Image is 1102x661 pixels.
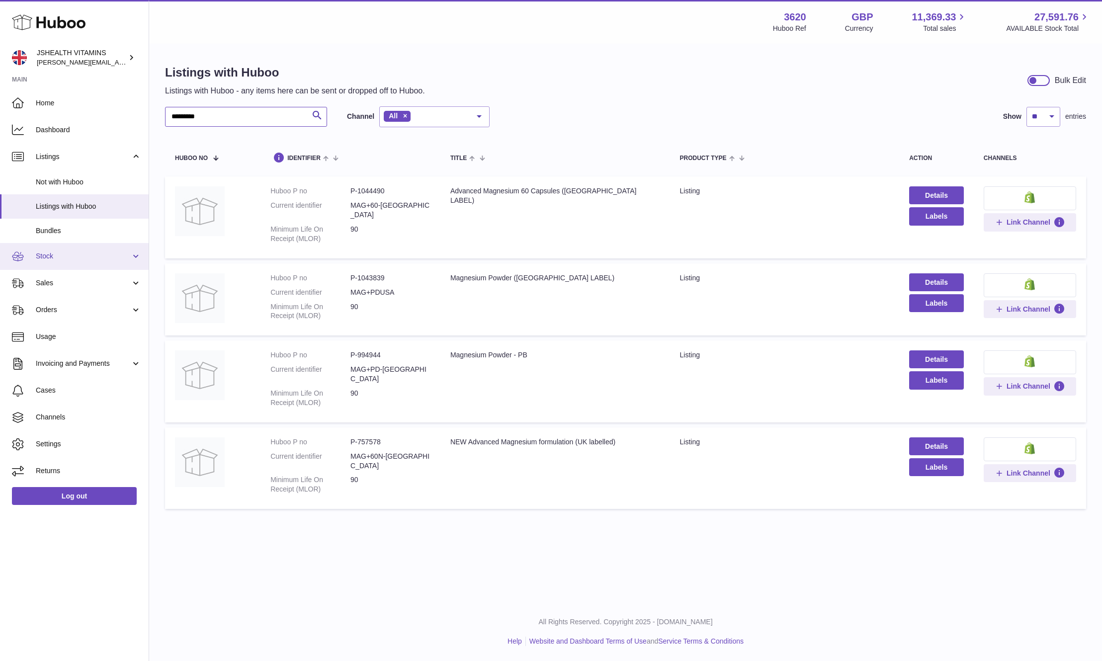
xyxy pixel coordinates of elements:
span: Link Channel [1007,382,1050,391]
span: Huboo no [175,155,208,162]
p: Listings with Huboo - any items here can be sent or dropped off to Huboo. [165,85,425,96]
span: Channels [36,413,141,422]
span: Returns [36,466,141,476]
div: listing [680,437,890,447]
div: listing [680,186,890,196]
img: shopify-small.png [1024,442,1035,454]
button: Labels [909,294,964,312]
dt: Huboo P no [270,273,350,283]
span: Settings [36,439,141,449]
div: channels [984,155,1076,162]
span: Link Channel [1007,218,1050,227]
dd: P-1044490 [350,186,430,196]
span: Link Channel [1007,305,1050,314]
div: listing [680,273,890,283]
div: Currency [845,24,873,33]
div: action [909,155,964,162]
span: title [450,155,467,162]
button: Labels [909,371,964,389]
span: Link Channel [1007,469,1050,478]
a: Details [909,350,964,368]
dd: 90 [350,389,430,408]
p: All Rights Reserved. Copyright 2025 - [DOMAIN_NAME] [157,617,1094,627]
dd: MAG+60-[GEOGRAPHIC_DATA] [350,201,430,220]
dt: Huboo P no [270,186,350,196]
img: shopify-small.png [1024,191,1035,203]
div: JSHEALTH VITAMINS [37,48,126,67]
dt: Minimum Life On Receipt (MLOR) [270,389,350,408]
img: francesca@jshealthvitamins.com [12,50,27,65]
img: Advanced Magnesium 60 Capsules (USA LABEL) [175,186,225,236]
span: Invoicing and Payments [36,359,131,368]
button: Link Channel [984,377,1076,395]
dd: MAG+60N-[GEOGRAPHIC_DATA] [350,452,430,471]
a: Details [909,186,964,204]
a: Details [909,273,964,291]
dt: Current identifier [270,288,350,297]
dt: Minimum Life On Receipt (MLOR) [270,302,350,321]
h1: Listings with Huboo [165,65,425,81]
a: 27,591.76 AVAILABLE Stock Total [1006,10,1090,33]
span: Dashboard [36,125,141,135]
li: and [526,637,744,646]
span: Listings [36,152,131,162]
span: Total sales [923,24,967,33]
button: Labels [909,458,964,476]
a: Website and Dashboard Terms of Use [529,637,647,645]
span: Orders [36,305,131,315]
dt: Current identifier [270,365,350,384]
strong: 3620 [784,10,806,24]
div: NEW Advanced Magnesium formulation (UK labelled) [450,437,660,447]
img: shopify-small.png [1024,355,1035,367]
div: Magnesium Powder - PB [450,350,660,360]
span: Home [36,98,141,108]
div: Bulk Edit [1055,75,1086,86]
dt: Huboo P no [270,437,350,447]
dd: MAG+PD-[GEOGRAPHIC_DATA] [350,365,430,384]
dt: Minimum Life On Receipt (MLOR) [270,475,350,494]
span: Stock [36,251,131,261]
span: Product Type [680,155,727,162]
a: Service Terms & Conditions [658,637,744,645]
a: 11,369.33 Total sales [912,10,967,33]
button: Link Channel [984,213,1076,231]
span: identifier [287,155,321,162]
dd: 90 [350,302,430,321]
span: 27,591.76 [1034,10,1079,24]
span: Cases [36,386,141,395]
div: Magnesium Powder ([GEOGRAPHIC_DATA] LABEL) [450,273,660,283]
a: Help [508,637,522,645]
span: 11,369.33 [912,10,956,24]
img: shopify-small.png [1024,278,1035,290]
div: listing [680,350,890,360]
span: Not with Huboo [36,177,141,187]
img: Magnesium Powder - PB [175,350,225,400]
a: Log out [12,487,137,505]
dd: P-994944 [350,350,430,360]
button: Labels [909,207,964,225]
label: Show [1003,112,1021,121]
div: Huboo Ref [773,24,806,33]
dd: 90 [350,475,430,494]
dt: Current identifier [270,452,350,471]
dd: 90 [350,225,430,244]
span: Sales [36,278,131,288]
span: entries [1065,112,1086,121]
dd: P-1043839 [350,273,430,283]
label: Channel [347,112,374,121]
div: Advanced Magnesium 60 Capsules ([GEOGRAPHIC_DATA] LABEL) [450,186,660,205]
dt: Minimum Life On Receipt (MLOR) [270,225,350,244]
button: Link Channel [984,300,1076,318]
img: NEW Advanced Magnesium formulation (UK labelled) [175,437,225,487]
img: Magnesium Powder (USA LABEL) [175,273,225,323]
span: Bundles [36,226,141,236]
span: All [389,112,398,120]
span: Usage [36,332,141,341]
dd: MAG+PDUSA [350,288,430,297]
span: AVAILABLE Stock Total [1006,24,1090,33]
span: Listings with Huboo [36,202,141,211]
button: Link Channel [984,464,1076,482]
a: Details [909,437,964,455]
dd: P-757578 [350,437,430,447]
strong: GBP [851,10,873,24]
